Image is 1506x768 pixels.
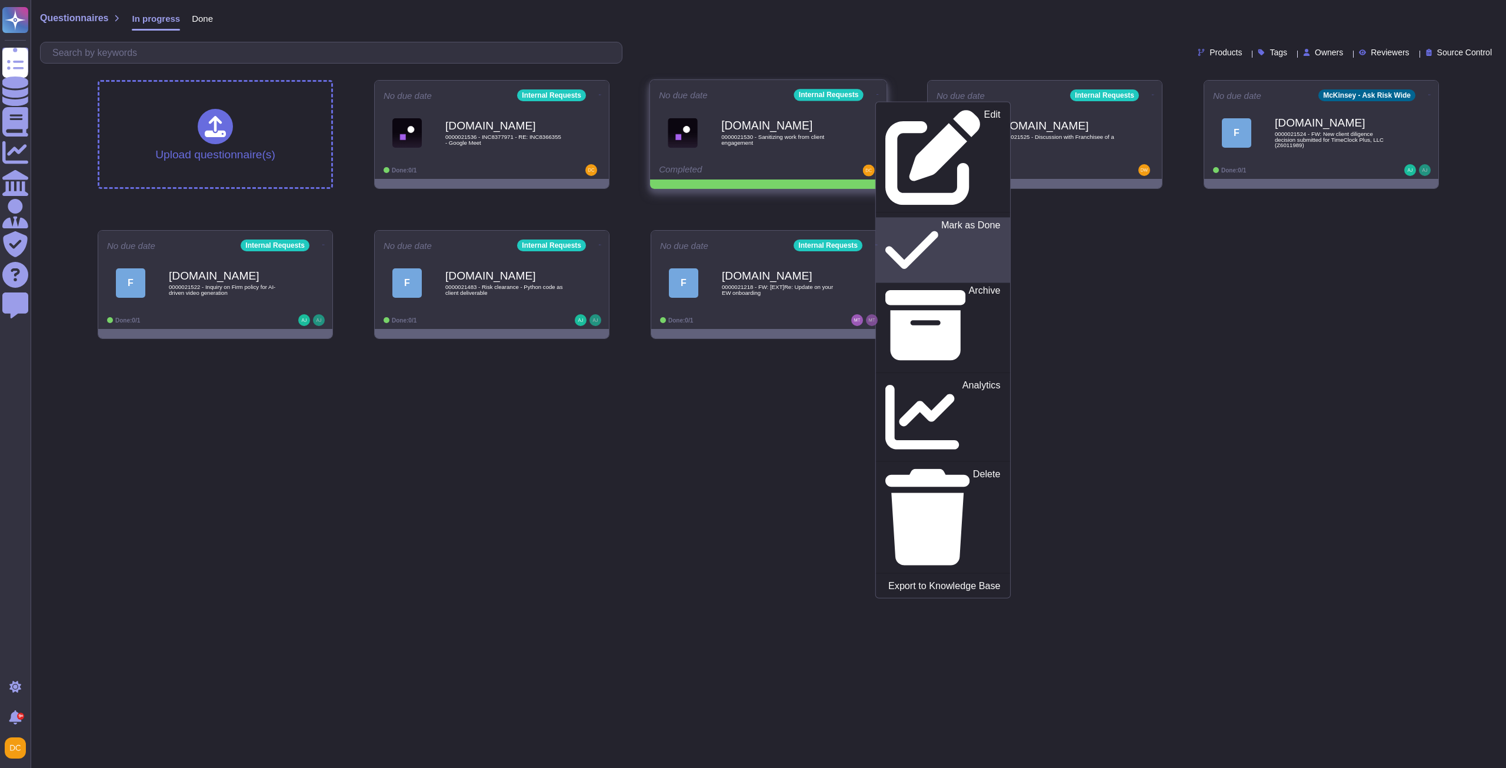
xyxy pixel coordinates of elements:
span: Done [192,14,213,23]
a: Delete [876,467,1010,568]
div: Internal Requests [794,240,862,251]
div: Internal Requests [517,89,586,101]
span: In progress [132,14,180,23]
p: Edit [984,110,1001,205]
img: user [585,164,597,176]
span: 0000021524 - FW: New client diligence decision submitted for TimeClock Plus, LLC (Z6011989) [1275,131,1392,148]
b: [DOMAIN_NAME] [445,270,563,281]
img: user [1138,164,1150,176]
a: Mark as Done [876,217,1010,282]
span: Questionnaires [40,14,108,23]
p: Mark as Done [941,220,1001,280]
div: Upload questionnaire(s) [155,109,275,160]
span: No due date [384,241,432,250]
span: Done: 0/1 [392,317,417,324]
span: 0000021525 - Discussion with Franchisee of a QSR [998,134,1116,145]
span: No due date [1213,91,1261,100]
b: [DOMAIN_NAME] [998,120,1116,131]
div: Internal Requests [1070,89,1139,101]
span: Done: 0/1 [668,317,693,324]
input: Search by keywords [46,42,622,63]
span: No due date [660,241,708,250]
img: user [863,165,875,177]
b: [DOMAIN_NAME] [1275,117,1392,128]
span: Products [1210,48,1242,56]
div: McKinsey - Ask Risk Wide [1318,89,1415,101]
img: user [298,314,310,326]
div: Completed [659,165,805,177]
p: Delete [973,470,1001,566]
span: 0000021483 - Risk clearance - Python code as client deliverable [445,284,563,295]
p: Export to Knowledge Base [888,581,1000,591]
span: Reviewers [1371,48,1409,56]
a: Archive [876,282,1010,368]
div: F [1222,118,1251,148]
div: Internal Requests [241,240,309,251]
span: Tags [1270,48,1287,56]
p: Archive [969,285,1001,365]
img: user [575,314,587,326]
span: Done: 0/1 [115,317,140,324]
div: 9+ [17,713,24,720]
img: user [1419,164,1431,176]
span: No due date [659,91,708,99]
img: user [851,314,863,326]
img: Logo [668,118,698,148]
div: Internal Requests [794,89,864,101]
span: Source Control [1437,48,1492,56]
span: No due date [384,91,432,100]
span: Done: 0/1 [392,167,417,174]
div: F [392,268,422,298]
span: 0000021218 - FW: [EXT]Re: Update on your EW onboarding [722,284,839,295]
a: Edit [876,107,1010,208]
b: [DOMAIN_NAME] [721,120,840,131]
span: 0000021522 - Inquiry on Firm policy for AI-driven video generation [169,284,286,295]
div: Internal Requests [517,240,586,251]
a: Analytics [876,378,1010,457]
span: No due date [107,241,155,250]
img: user [313,314,325,326]
b: [DOMAIN_NAME] [169,270,286,281]
img: user [5,737,26,759]
p: Analytics [962,381,1001,454]
b: [DOMAIN_NAME] [445,120,563,131]
span: Done: 0/1 [1221,167,1246,174]
button: user [2,735,34,761]
span: Owners [1315,48,1343,56]
img: Logo [392,118,422,148]
span: No due date [937,91,985,100]
img: user [589,314,601,326]
div: F [116,268,145,298]
img: user [866,314,878,326]
div: F [669,268,698,298]
span: 0000021536 - INC8377971 - RE: INC8366355 - Google Meet [445,134,563,145]
a: Export to Knowledge Base [876,578,1010,593]
img: user [1404,164,1416,176]
b: [DOMAIN_NAME] [722,270,839,281]
span: 0000021530 - Sanitizing work from client engagement [721,134,840,145]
